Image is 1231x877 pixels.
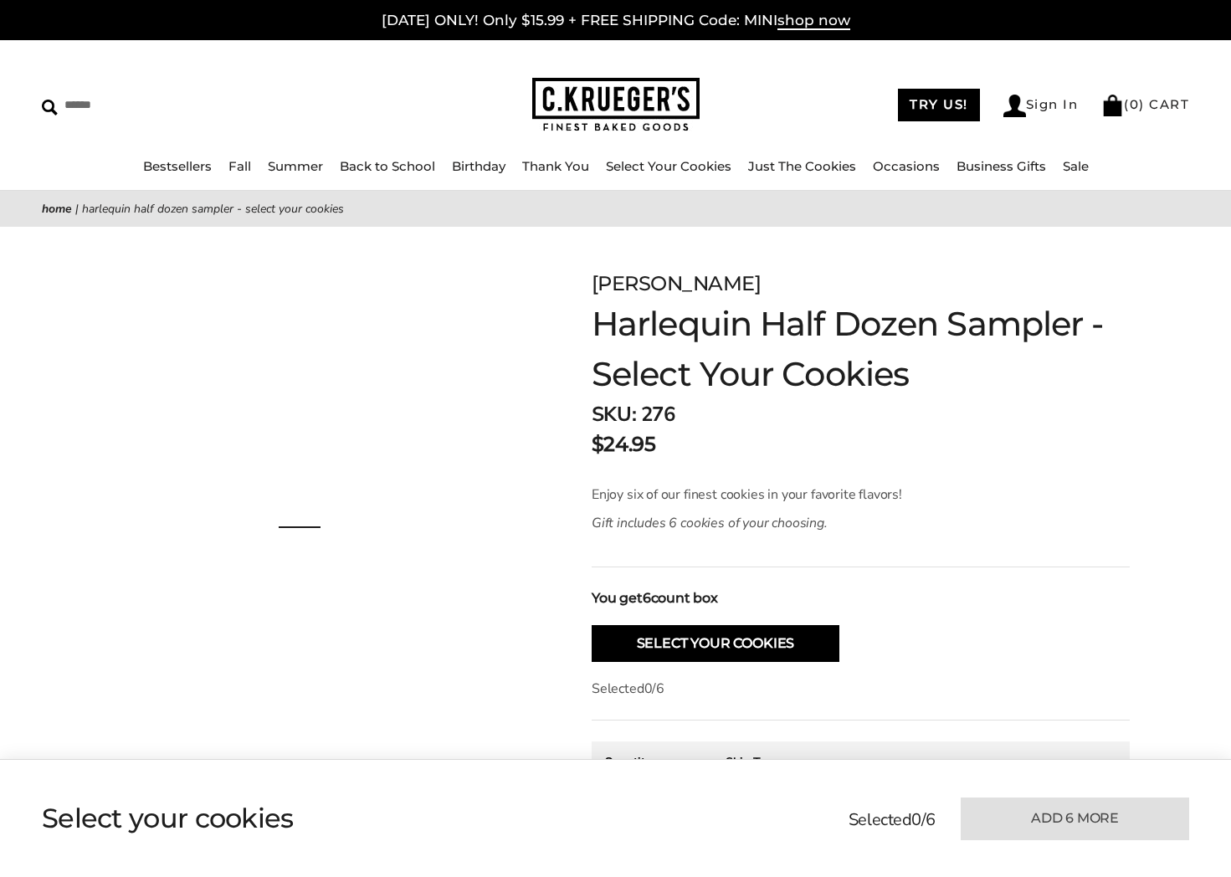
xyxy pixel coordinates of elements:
[726,754,863,770] div: Ship To
[592,485,1049,505] p: Enjoy six of our finest cookies in your favorite flavors!
[592,299,1130,399] h1: Harlequin Half Dozen Sampler - Select Your Cookies
[522,158,589,174] a: Thank You
[656,680,664,698] span: 6
[42,100,58,115] img: Search
[42,199,1189,218] nav: breadcrumbs
[592,269,1130,299] p: [PERSON_NAME]
[592,401,636,428] strong: SKU:
[911,808,921,831] span: 0
[643,590,651,606] span: 6
[606,158,731,174] a: Select Your Cookies
[592,429,655,459] p: $24.95
[1130,96,1140,112] span: 0
[75,201,79,217] span: |
[849,808,936,833] p: Selected /
[1101,96,1189,112] a: (0) CART
[592,679,1130,699] p: Selected /
[644,680,653,698] span: 0
[961,798,1189,840] button: Add 6 more
[873,158,940,174] a: Occasions
[42,201,72,217] a: Home
[957,158,1046,174] a: Business Gifts
[340,158,435,174] a: Back to School
[1063,158,1089,174] a: Sale
[604,754,705,770] div: Quantity
[748,158,856,174] a: Just The Cookies
[452,158,505,174] a: Birthday
[777,12,850,30] span: shop now
[532,78,700,132] img: C.KRUEGER'S
[592,588,718,608] strong: You get count box
[268,158,323,174] a: Summer
[1101,95,1124,116] img: Bag
[382,12,850,30] a: [DATE] ONLY! Only $15.99 + FREE SHIPPING Code: MINIshop now
[592,514,828,532] em: Gift includes 6 cookies of your choosing.
[592,741,1130,865] gfm-form: New recipient
[641,401,675,428] span: 276
[926,808,936,831] span: 6
[82,201,344,217] span: Harlequin Half Dozen Sampler - Select Your Cookies
[592,625,839,662] button: Select Your Cookies
[42,92,312,118] input: Search
[1003,95,1079,117] a: Sign In
[228,158,251,174] a: Fall
[143,158,212,174] a: Bestsellers
[1003,95,1026,117] img: Account
[898,89,980,121] a: TRY US!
